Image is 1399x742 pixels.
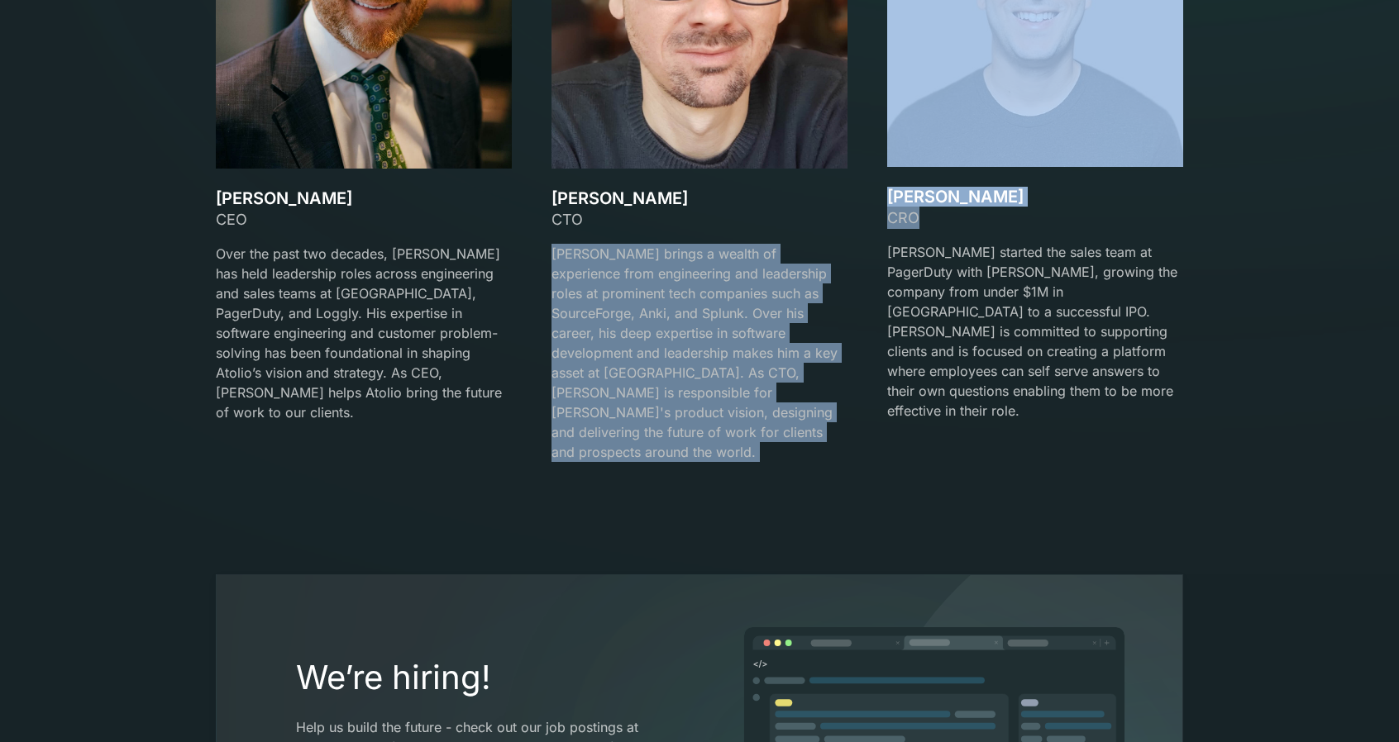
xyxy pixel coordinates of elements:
[887,242,1183,421] p: [PERSON_NAME] started the sales team at PagerDuty with [PERSON_NAME], growing the company from un...
[887,207,1183,229] div: CRO
[216,244,512,422] p: Over the past two decades, [PERSON_NAME] has held leadership roles across engineering and sales t...
[551,208,848,231] div: CTO
[887,187,1183,207] h3: [PERSON_NAME]
[296,658,658,697] h2: We’re hiring!
[216,208,512,231] div: CEO
[1316,663,1399,742] div: 聊天小组件
[551,244,848,462] p: [PERSON_NAME] brings a wealth of experience from engineering and leadership roles at prominent te...
[216,188,512,208] h3: [PERSON_NAME]
[551,188,848,208] h3: [PERSON_NAME]
[1316,663,1399,742] iframe: Chat Widget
